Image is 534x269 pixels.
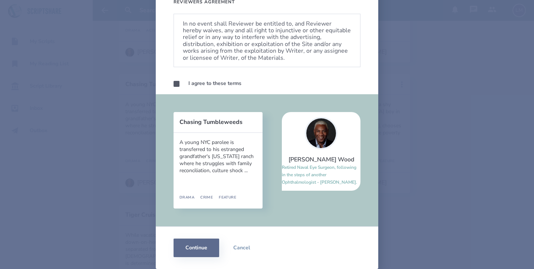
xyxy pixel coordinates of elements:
[282,112,360,191] a: [PERSON_NAME] WoodRetired Naval Eye Surgeon, following in the steps of another Ophthalmologist - ...
[179,139,257,174] div: A young NYC parolee is transferred to his estranged grandfather's [US_STATE] ranch where he strug...
[183,20,351,61] p: In no event shall Reviewer be entitled to, and Reviewer hereby waives, any and all right to injun...
[213,196,236,200] div: Feature
[179,119,263,125] button: Chasing Tumbleweeds
[282,164,360,186] div: Retired Naval Eye Surgeon, following in the steps of another Ophthalmologist - [PERSON_NAME].
[194,196,213,200] div: Crime
[305,117,337,150] img: user_1641492977-crop.jpg
[179,196,194,200] div: Drama
[289,155,354,164] div: [PERSON_NAME] Wood
[188,79,241,88] label: I agree to these terms
[219,239,264,257] button: Cancel
[174,239,219,257] button: Continue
